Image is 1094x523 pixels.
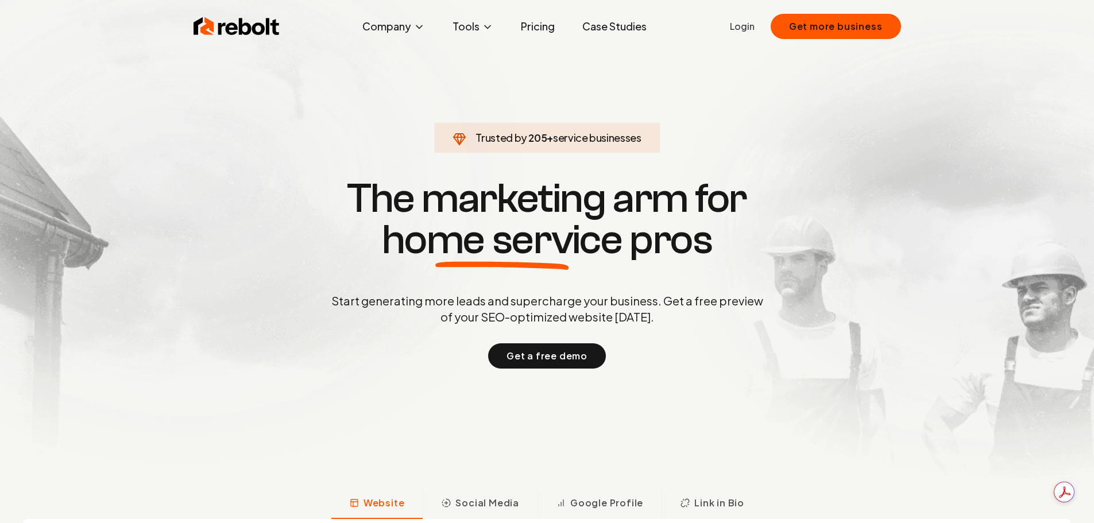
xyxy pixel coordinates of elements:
button: Social Media [423,489,538,519]
a: Login [730,20,755,33]
span: 205 [528,130,547,146]
p: Start generating more leads and supercharge your business. Get a free preview of your SEO-optimiz... [329,293,766,325]
span: Link in Bio [694,496,744,510]
span: Social Media [455,496,519,510]
img: Rebolt Logo [194,15,280,38]
span: + [547,131,553,144]
a: Case Studies [573,15,656,38]
span: Trusted by [476,131,527,144]
button: Google Profile [538,489,662,519]
span: Google Profile [570,496,643,510]
button: Get more business [771,14,901,39]
span: home service [382,219,623,261]
h1: The marketing arm for pros [272,178,823,261]
button: Get a free demo [488,343,606,369]
button: Website [331,489,423,519]
button: Tools [443,15,502,38]
span: Website [364,496,405,510]
button: Link in Bio [662,489,763,519]
span: service businesses [553,131,641,144]
button: Company [353,15,434,38]
a: Pricing [512,15,564,38]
